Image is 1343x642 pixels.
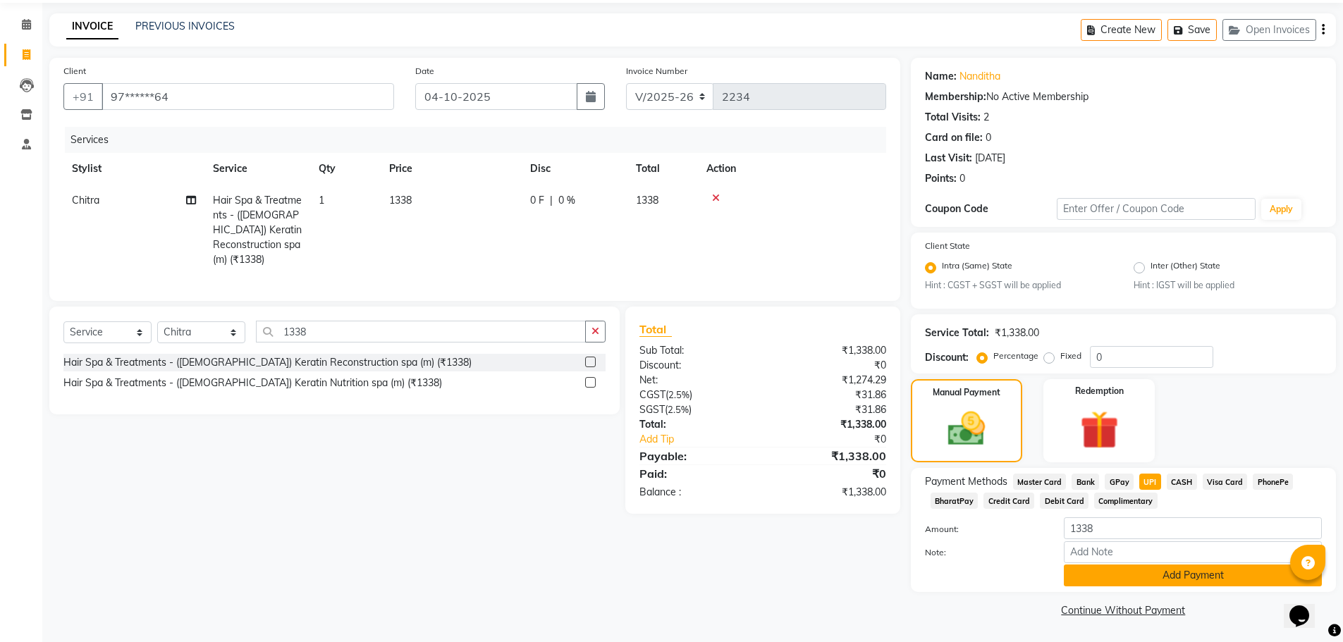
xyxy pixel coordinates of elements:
label: Fixed [1060,350,1081,362]
small: Hint : IGST will be applied [1134,279,1322,292]
div: Service Total: [925,326,989,340]
button: Add Payment [1064,564,1322,586]
label: Intra (Same) State [942,259,1012,276]
label: Client State [925,240,970,252]
div: 0 [959,171,965,186]
div: ₹0 [763,465,897,482]
div: Hair Spa & Treatments - ([DEMOGRAPHIC_DATA]) Keratin Reconstruction spa (m) (₹1338) [63,355,472,370]
div: Balance : [629,485,763,500]
button: Open Invoices [1222,19,1316,41]
div: Membership: [925,89,986,104]
img: _cash.svg [936,407,997,450]
div: Card on file: [925,130,983,145]
span: 2.5% [668,389,689,400]
label: Invoice Number [626,65,687,78]
div: ₹0 [785,432,897,447]
div: Services [65,127,897,153]
span: SGST [639,403,665,416]
span: BharatPay [931,493,979,509]
div: ₹1,338.00 [995,326,1039,340]
span: 0 F [530,193,544,208]
span: 1338 [389,194,412,206]
button: Apply [1261,199,1301,220]
div: ₹1,338.00 [763,417,897,432]
span: Master Card [1013,474,1067,490]
div: ₹31.86 [763,388,897,402]
div: Name: [925,69,957,84]
a: PREVIOUS INVOICES [135,20,235,32]
div: Sub Total: [629,343,763,358]
button: +91 [63,83,103,110]
span: PhonePe [1253,474,1293,490]
div: ₹1,338.00 [763,343,897,358]
div: Net: [629,373,763,388]
span: CASH [1167,474,1197,490]
th: Disc [522,153,627,185]
input: Add Note [1064,541,1322,563]
label: Inter (Other) State [1151,259,1220,276]
span: 1338 [636,194,658,206]
div: Total: [629,417,763,432]
a: Continue Without Payment [914,603,1333,618]
img: _gift.svg [1068,406,1131,454]
span: Credit Card [983,493,1034,509]
label: Percentage [993,350,1038,362]
input: Amount [1064,517,1322,539]
div: ₹31.86 [763,402,897,417]
input: Search or Scan [256,321,586,342]
div: Hair Spa & Treatments - ([DEMOGRAPHIC_DATA]) Keratin Nutrition spa (m) (₹1338) [63,376,442,390]
span: Bank [1072,474,1099,490]
div: Payable: [629,447,763,464]
th: Service [204,153,310,185]
span: 2.5% [668,404,689,415]
div: No Active Membership [925,89,1322,104]
a: Add Tip [629,432,785,447]
div: ₹1,274.29 [763,373,897,388]
input: Enter Offer / Coupon Code [1057,198,1256,220]
span: Chitra [72,194,99,206]
span: Debit Card [1040,493,1088,509]
div: ( ) [629,402,763,417]
th: Price [381,153,522,185]
span: Complimentary [1094,493,1158,509]
div: 0 [986,130,991,145]
a: Nanditha [959,69,1000,84]
div: Discount: [925,350,969,365]
span: 0 % [558,193,575,208]
span: GPay [1105,474,1134,490]
span: 1 [319,194,324,206]
div: ( ) [629,388,763,402]
div: Paid: [629,465,763,482]
div: Coupon Code [925,202,1057,216]
div: Points: [925,171,957,186]
th: Stylist [63,153,204,185]
div: Last Visit: [925,151,972,166]
small: Hint : CGST + SGST will be applied [925,279,1113,292]
label: Date [415,65,434,78]
span: UPI [1139,474,1161,490]
label: Amount: [914,523,1054,536]
label: Redemption [1075,385,1124,397]
th: Total [627,153,698,185]
a: INVOICE [66,14,118,39]
div: [DATE] [975,151,1005,166]
th: Qty [310,153,381,185]
span: CGST [639,388,666,401]
div: ₹1,338.00 [763,447,897,464]
div: 2 [983,110,989,125]
span: Hair Spa & Treatments - ([DEMOGRAPHIC_DATA]) Keratin Reconstruction spa (m) (₹1338) [213,194,302,266]
input: Search by Name/Mobile/Email/Code [102,83,394,110]
iframe: chat widget [1284,586,1329,628]
button: Create New [1081,19,1162,41]
label: Manual Payment [933,386,1000,399]
span: Total [639,322,672,337]
div: Total Visits: [925,110,981,125]
label: Client [63,65,86,78]
div: Discount: [629,358,763,373]
div: ₹0 [763,358,897,373]
th: Action [698,153,886,185]
div: ₹1,338.00 [763,485,897,500]
span: | [550,193,553,208]
span: Visa Card [1203,474,1248,490]
span: Payment Methods [925,474,1007,489]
